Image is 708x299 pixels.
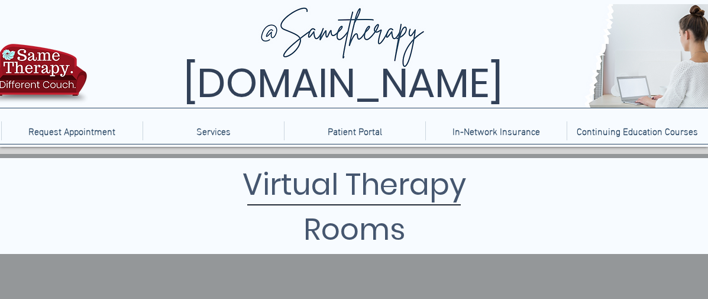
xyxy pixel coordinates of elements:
h1: Virtual Therapy Rooms [174,162,534,252]
a: In-Network Insurance [425,121,567,140]
a: Request Appointment [1,121,143,140]
span: [DOMAIN_NAME] [183,55,503,111]
p: Patient Portal [322,121,388,140]
div: Services [143,121,284,140]
a: Patient Portal [284,121,425,140]
p: Continuing Education Courses [571,121,704,140]
p: In-Network Insurance [447,121,546,140]
p: Request Appointment [22,121,121,140]
a: Continuing Education Courses [567,121,708,140]
p: Services [190,121,237,140]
